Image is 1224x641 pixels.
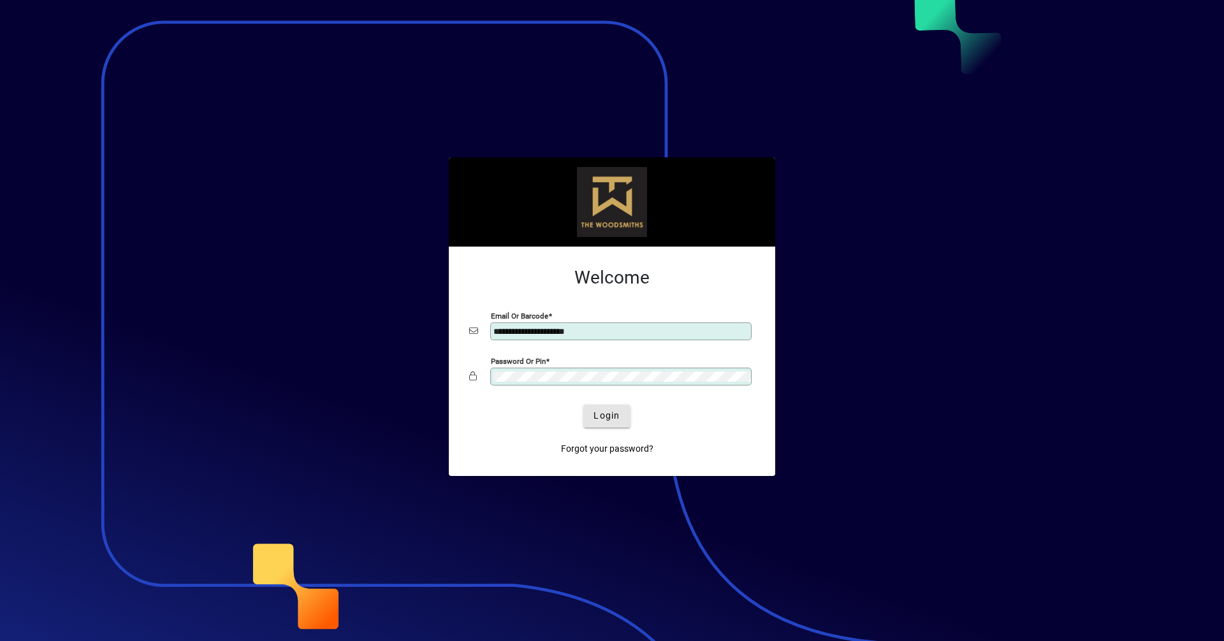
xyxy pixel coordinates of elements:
[469,267,755,289] h2: Welcome
[491,311,548,320] mat-label: Email or Barcode
[556,438,659,461] a: Forgot your password?
[594,409,620,422] span: Login
[491,356,546,365] mat-label: Password or Pin
[561,442,653,456] span: Forgot your password?
[583,405,630,428] button: Login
